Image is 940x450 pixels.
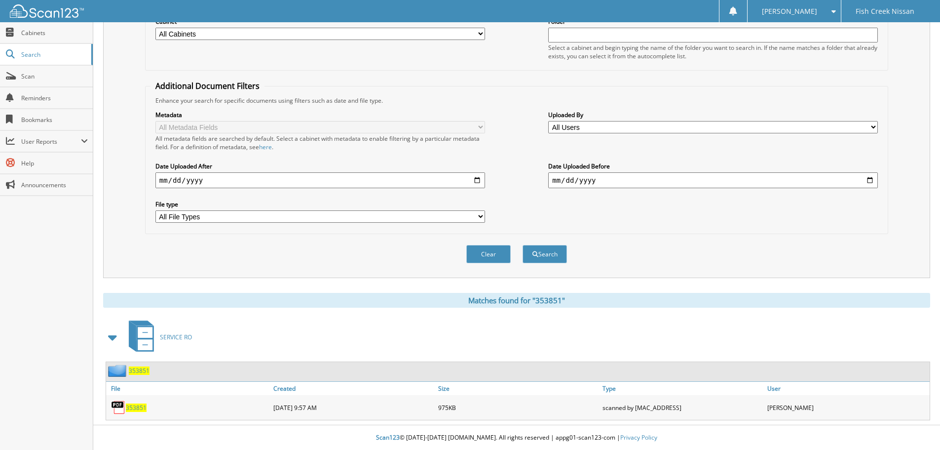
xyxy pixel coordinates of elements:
div: Matches found for "353851" [103,293,930,308]
a: Size [436,382,601,395]
input: end [548,172,878,188]
label: Metadata [155,111,485,119]
span: Help [21,159,88,167]
img: scan123-logo-white.svg [10,4,84,18]
a: here [259,143,272,151]
label: File type [155,200,485,208]
img: PDF.png [111,400,126,415]
span: [PERSON_NAME] [762,8,817,14]
span: Scan [21,72,88,81]
legend: Additional Document Filters [150,81,264,91]
div: 975KB [436,398,601,417]
label: Date Uploaded After [155,162,485,170]
span: Fish Creek Nissan [856,8,914,14]
a: SERVICE RO [123,318,192,357]
a: Type [600,382,765,395]
span: Bookmarks [21,116,88,124]
a: Privacy Policy [620,433,657,442]
input: start [155,172,485,188]
a: Created [271,382,436,395]
a: 353851 [126,404,147,412]
span: Announcements [21,181,88,189]
label: Date Uploaded Before [548,162,878,170]
span: Scan123 [376,433,400,442]
span: User Reports [21,137,81,146]
div: Select a cabinet and begin typing the name of the folder you want to search in. If the name match... [548,43,878,60]
a: 353851 [129,367,150,375]
button: Clear [466,245,511,263]
button: Search [523,245,567,263]
div: [PERSON_NAME] [765,398,930,417]
a: User [765,382,930,395]
div: © [DATE]-[DATE] [DOMAIN_NAME]. All rights reserved | appg01-scan123-com | [93,426,940,450]
span: Search [21,50,86,59]
span: SERVICE RO [160,333,192,341]
label: Uploaded By [548,111,878,119]
span: Cabinets [21,29,88,37]
span: Reminders [21,94,88,102]
div: scanned by [MAC_ADDRESS] [600,398,765,417]
img: folder2.png [108,365,129,377]
div: [DATE] 9:57 AM [271,398,436,417]
div: All metadata fields are searched by default. Select a cabinet with metadata to enable filtering b... [155,134,485,151]
a: File [106,382,271,395]
div: Enhance your search for specific documents using filters such as date and file type. [150,96,883,105]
